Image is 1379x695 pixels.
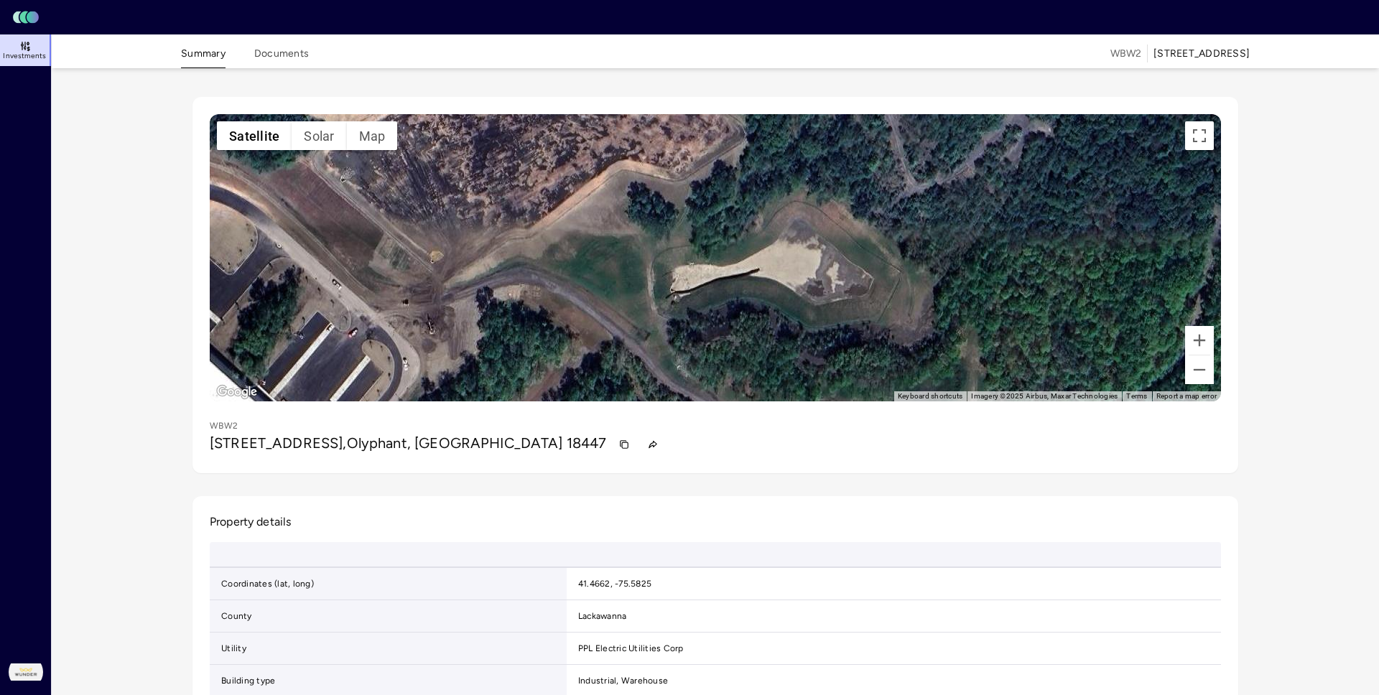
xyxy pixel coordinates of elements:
button: Toggle fullscreen view [1185,121,1214,150]
a: Open this area in Google Maps (opens a new window) [213,383,261,401]
td: PPL Electric Utilities Corp [567,633,1261,665]
span: Olyphant, [GEOGRAPHIC_DATA] 18447 [347,434,607,452]
td: Coordinates (lat, long) [210,568,567,600]
button: Show solar potential [292,121,346,150]
a: Terms [1126,392,1147,400]
span: Imagery ©2025 Airbus, Maxar Technologies [971,392,1118,400]
a: Report a map error [1156,392,1217,400]
td: Lackawanna [567,600,1261,633]
div: [STREET_ADDRESS] [1153,46,1250,62]
td: County [210,600,567,633]
button: Show satellite imagery [217,121,292,150]
button: Documents [254,46,309,68]
td: Utility [210,633,567,665]
button: Zoom in [1185,326,1214,355]
button: Keyboard shortcuts [898,391,963,401]
button: Show street map [347,121,398,150]
p: WBW2 [210,419,238,433]
img: Google [213,383,261,401]
button: Summary [181,46,226,68]
img: Wunder [9,655,43,689]
td: 41.4662, -75.5825 [567,568,1261,600]
h2: Property details [210,513,1221,531]
span: WBW2 [1110,46,1141,62]
div: tabs [181,37,309,68]
span: Investments [3,52,46,60]
button: Zoom out [1185,355,1214,384]
span: [STREET_ADDRESS], [210,434,347,452]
